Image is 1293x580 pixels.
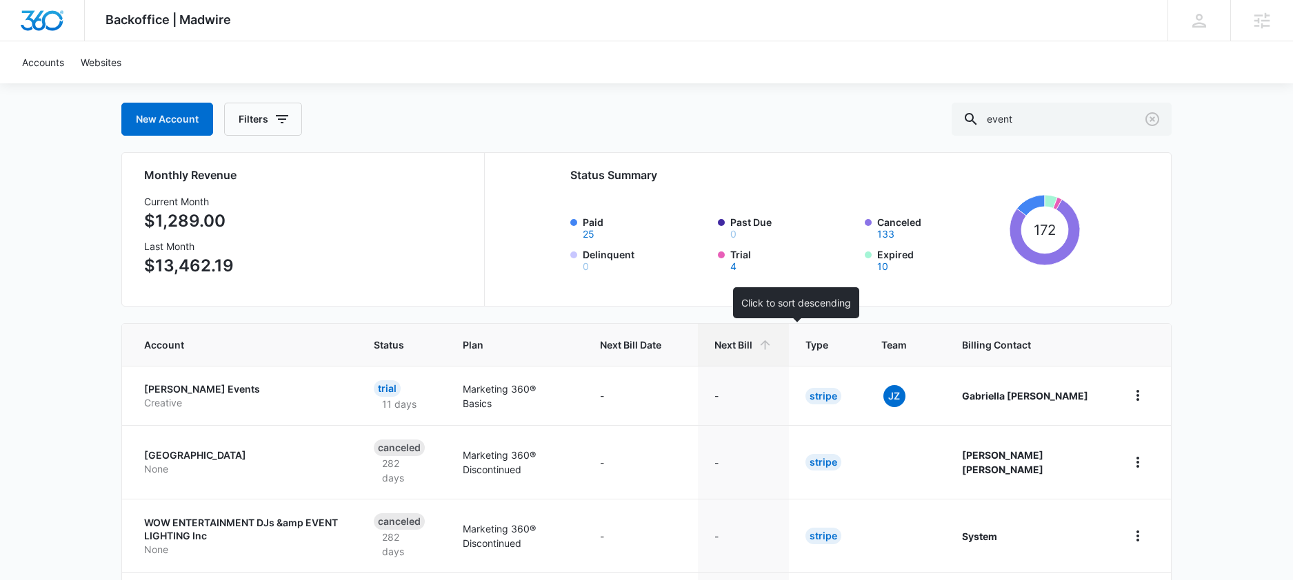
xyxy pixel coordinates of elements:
[144,516,341,543] p: WOW ENTERTAINMENT DJs &amp EVENT LIGHTING Inc
[1127,384,1149,406] button: home
[600,338,661,352] span: Next Bill Date
[583,215,710,239] label: Paid
[374,380,401,397] div: Trial
[106,12,231,27] span: Backoffice | Madwire
[805,388,841,404] div: Stripe
[698,425,789,499] td: -
[144,543,341,557] p: None
[72,41,130,83] a: Websites
[962,390,1088,402] strong: Gabriella [PERSON_NAME]
[144,253,234,278] p: $13,462.19
[374,338,410,352] span: Status
[733,287,859,318] div: Click to sort descending
[374,397,425,411] p: 11 days
[877,229,894,239] button: Canceled
[730,262,736,271] button: Trial
[877,215,1004,239] label: Canceled
[144,516,341,557] a: WOW ENTERTAINMENT DJs &amp EVENT LIGHTING IncNone
[144,209,234,234] p: $1,289.00
[1127,451,1149,473] button: home
[144,239,234,253] h3: Last Month
[583,425,698,499] td: -
[144,167,468,183] h2: Monthly Revenue
[952,103,1172,136] input: Search
[144,448,341,475] a: [GEOGRAPHIC_DATA]None
[1141,108,1163,130] button: Clear
[144,448,341,462] p: [GEOGRAPHIC_DATA]
[144,194,234,209] h3: Current Month
[805,338,828,352] span: Type
[144,382,341,396] p: [PERSON_NAME] Events
[144,396,341,410] p: Creative
[570,167,1080,183] h2: Status Summary
[805,528,841,544] div: Stripe
[714,338,752,352] span: Next Bill
[877,247,1004,271] label: Expired
[805,454,841,470] div: Stripe
[374,530,430,559] p: 282 days
[144,382,341,409] a: [PERSON_NAME] EventsCreative
[881,338,909,352] span: Team
[877,262,888,271] button: Expired
[1033,221,1056,238] tspan: 172
[121,103,213,136] a: New Account
[583,229,594,239] button: Paid
[144,338,321,352] span: Account
[224,103,302,136] button: Filters
[583,366,698,425] td: -
[374,456,430,485] p: 282 days
[463,382,567,411] p: Marketing 360® Basics
[962,530,997,542] strong: System
[698,366,789,425] td: -
[1127,525,1149,547] button: home
[463,338,567,352] span: Plan
[374,439,425,456] div: Canceled
[730,215,857,239] label: Past Due
[374,513,425,530] div: Canceled
[698,499,789,572] td: -
[463,521,567,550] p: Marketing 360® Discontinued
[463,448,567,477] p: Marketing 360® Discontinued
[583,247,710,271] label: Delinquent
[14,41,72,83] a: Accounts
[144,462,341,476] p: None
[583,499,698,572] td: -
[883,385,905,407] span: JZ
[962,449,1043,475] strong: [PERSON_NAME] [PERSON_NAME]
[730,247,857,271] label: Trial
[962,338,1094,352] span: Billing Contact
